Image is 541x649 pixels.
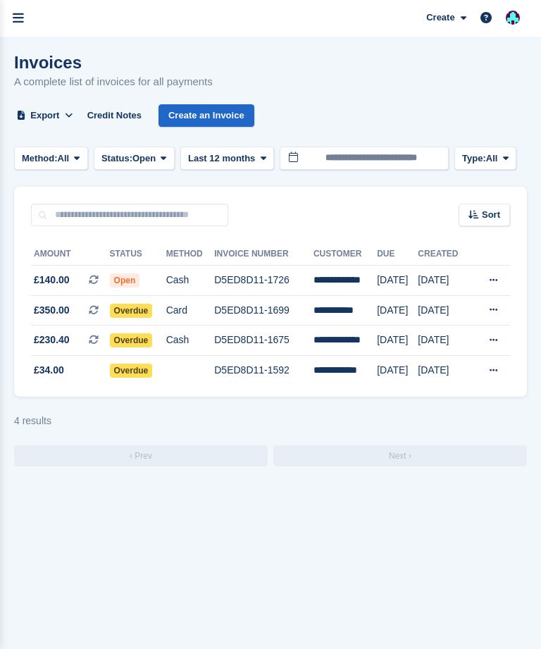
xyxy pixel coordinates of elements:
[418,243,471,266] th: Created
[418,326,471,356] td: [DATE]
[214,326,313,356] td: D5ED8D11-1675
[273,445,527,466] a: Next
[11,443,530,469] nav: Page
[454,147,516,170] button: Type: All
[214,355,313,385] td: D5ED8D11-1592
[110,364,153,378] span: Overdue
[506,11,520,25] img: Simon Gardner
[462,152,486,166] span: Type:
[377,326,418,356] td: [DATE]
[110,243,166,266] th: Status
[14,445,268,466] a: Previous
[110,304,153,318] span: Overdue
[482,208,500,222] span: Sort
[22,152,58,166] span: Method:
[214,266,313,296] td: D5ED8D11-1726
[418,295,471,326] td: [DATE]
[94,147,175,170] button: Status: Open
[166,266,215,296] td: Cash
[166,326,215,356] td: Cash
[166,295,215,326] td: Card
[377,243,418,266] th: Due
[31,243,110,266] th: Amount
[34,333,70,347] span: £230.40
[82,104,147,128] a: Credit Notes
[14,147,88,170] button: Method: All
[188,152,255,166] span: Last 12 months
[101,152,132,166] span: Status:
[110,333,153,347] span: Overdue
[58,152,70,166] span: All
[377,295,418,326] td: [DATE]
[377,266,418,296] td: [DATE]
[14,53,213,72] h1: Invoices
[377,355,418,385] td: [DATE]
[214,295,313,326] td: D5ED8D11-1699
[34,273,70,288] span: £140.00
[30,109,59,123] span: Export
[180,147,274,170] button: Last 12 months
[313,243,377,266] th: Customer
[110,273,140,288] span: Open
[158,104,254,128] a: Create an Invoice
[14,74,213,90] p: A complete list of invoices for all payments
[486,152,498,166] span: All
[418,266,471,296] td: [DATE]
[418,355,471,385] td: [DATE]
[34,363,64,378] span: £34.00
[426,11,454,25] span: Create
[34,303,70,318] span: £350.00
[132,152,156,166] span: Open
[214,243,313,266] th: Invoice Number
[14,414,527,428] div: 4 results
[14,104,76,128] button: Export
[166,243,215,266] th: Method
